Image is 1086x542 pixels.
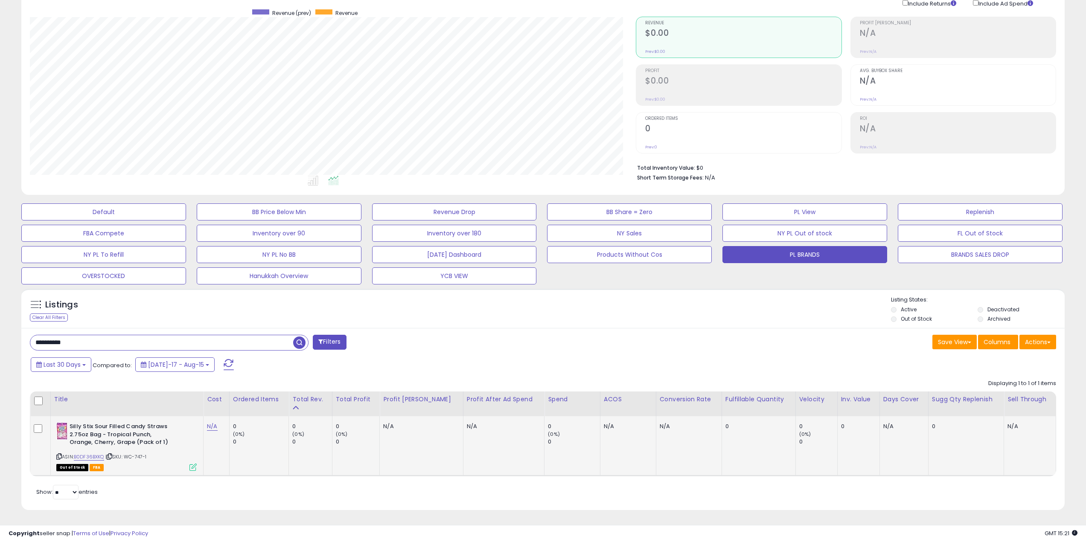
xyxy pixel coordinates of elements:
label: Deactivated [987,306,1019,313]
div: N/A [883,423,922,430]
span: Compared to: [93,361,132,369]
div: 0 [841,423,873,430]
h2: $0.00 [645,28,841,40]
button: Last 30 Days [31,357,91,372]
a: Terms of Use [73,529,109,537]
div: Cost [207,395,226,404]
small: Prev: N/A [860,49,876,54]
div: N/A [1007,423,1049,430]
span: Show: entries [36,488,98,496]
button: [DATE]-17 - Aug-15 [135,357,215,372]
button: BB Share = Zero [547,203,712,220]
span: Profit [PERSON_NAME] [860,21,1056,26]
span: Revenue [645,21,841,26]
button: Actions [1019,335,1056,349]
a: B0DF36BXKQ [74,453,104,461]
span: [DATE]-17 - Aug-15 [148,360,204,369]
small: (0%) [292,431,304,438]
button: NY PL To Refill [21,246,186,263]
small: Prev: $0.00 [645,49,665,54]
div: N/A [383,423,457,430]
div: 0 [336,438,380,446]
div: Velocity [799,395,834,404]
div: 0 [799,423,837,430]
h2: N/A [860,76,1056,87]
button: Replenish [898,203,1063,220]
button: Inventory over 90 [197,225,361,242]
small: (0%) [799,431,811,438]
button: NY Sales [547,225,712,242]
img: 41fj++Hw24L._SL40_.jpg [56,423,67,440]
th: Please note that this number is a calculation based on your required days of coverage and your ve... [928,391,1004,416]
div: 0 [233,438,288,446]
span: Avg. Buybox Share [860,69,1056,73]
h5: Listings [45,299,78,311]
div: ASIN: [56,423,197,470]
div: 0 [725,423,789,430]
button: FBA Compete [21,225,186,242]
div: Sell Through [1007,395,1052,404]
div: 0 [799,438,837,446]
div: 0 [233,423,288,430]
div: Days Cover [883,395,925,404]
div: N/A [467,423,538,430]
div: 0 [548,438,600,446]
div: 0 [292,423,332,430]
li: $0 [637,162,1050,172]
span: ROI [860,116,1056,121]
small: Prev: $0.00 [645,97,665,102]
small: Prev: N/A [860,145,876,150]
div: Spend [548,395,597,404]
h2: N/A [860,124,1056,135]
div: Title [54,395,200,404]
button: NY PL No BB [197,246,361,263]
span: Revenue (prev) [272,9,311,17]
button: PL View [722,203,887,220]
button: FL Out of Stock [898,225,1063,242]
button: OVERSTOCKED [21,267,186,284]
small: (0%) [548,431,560,438]
span: N/A [705,174,715,182]
span: Profit [645,69,841,73]
button: Save View [932,335,977,349]
button: PL BRANDS [722,246,887,263]
button: NY PL Out of stock [722,225,887,242]
button: Columns [978,335,1018,349]
span: All listings that are currently out of stock and unavailable for purchase on Amazon [56,464,88,471]
span: | SKU: WC-747-1 [105,453,147,460]
div: Fulfillable Quantity [725,395,792,404]
span: Revenue [335,9,358,17]
div: 0 [548,423,600,430]
div: seller snap | | [9,530,148,538]
h2: $0.00 [645,76,841,87]
label: Active [901,306,917,313]
strong: Copyright [9,529,40,537]
a: N/A [207,422,217,431]
div: Inv. value [841,395,876,404]
div: Total Profit [336,395,376,404]
button: Revenue Drop [372,203,537,220]
div: Ordered Items [233,395,285,404]
div: Profit [PERSON_NAME] [383,395,460,404]
div: N/A [604,423,649,430]
div: 0 [292,438,332,446]
button: BB Price Below Min [197,203,361,220]
span: Ordered Items [645,116,841,121]
button: BRANDS SALES DROP [898,246,1063,263]
div: Displaying 1 to 1 of 1 items [988,380,1056,388]
a: Privacy Policy [111,529,148,537]
div: 0 [336,423,380,430]
b: Short Term Storage Fees: [637,174,704,181]
div: Total Rev. [292,395,328,404]
button: [DATE] Dashboard [372,246,537,263]
b: Total Inventory Value: [637,164,695,171]
button: Filters [313,335,346,350]
b: Silly Stix Sour Filled Candy Straws 2.75oz Bag - Tropical Punch, Orange, Cherry, Grape (Pack of 1) [70,423,173,449]
label: Out of Stock [901,315,932,322]
div: N/A [660,423,715,430]
button: Hanukkah Overview [197,267,361,284]
div: Clear All Filters [30,313,68,322]
span: Columns [984,338,1010,346]
h2: N/A [860,28,1056,40]
span: FBA [90,464,104,471]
